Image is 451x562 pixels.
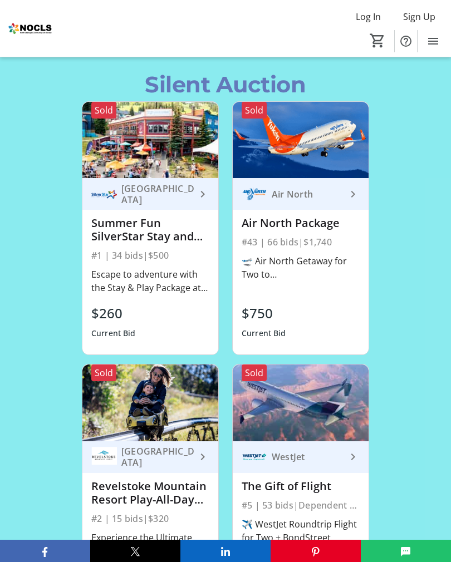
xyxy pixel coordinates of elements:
[346,188,360,201] mat-icon: keyboard_arrow_right
[91,181,117,207] img: SilverStar Mountain Resort
[267,189,346,200] div: Air North
[242,323,286,343] div: Current Bid
[91,444,117,470] img: Revelstoke Mountain Resort
[91,248,209,263] div: #1 | 34 bids | $500
[267,451,346,462] div: WestJet
[82,441,218,473] a: Revelstoke Mountain Resort [GEOGRAPHIC_DATA]
[82,364,218,441] img: Revelstoke Mountain Resort Play-All-Day Passes
[242,181,267,207] img: Air North
[242,216,360,230] div: Air North Package
[117,446,196,468] div: [GEOGRAPHIC_DATA]
[233,364,369,441] img: The Gift of Flight
[395,30,417,52] button: Help
[394,8,444,26] button: Sign Up
[91,102,116,119] div: Sold
[361,540,451,562] button: SMS
[271,540,361,562] button: Pinterest
[242,102,267,119] div: Sold
[82,178,218,210] a: SilverStar Mountain Resort[GEOGRAPHIC_DATA]
[242,497,360,513] div: #5 | 53 bids | Dependent on Destination
[346,450,360,464] mat-icon: keyboard_arrow_right
[91,303,136,323] div: $260
[347,8,390,26] button: Log In
[196,188,209,201] mat-icon: keyboard_arrow_right
[233,102,369,178] img: Air North Package
[145,68,306,101] div: Silent Auction
[242,254,360,281] div: 🛫 Air North Getaway for Two to [GEOGRAPHIC_DATA] + Eclipse Nordic Hot Springs Passes 🌌 Ready for ...
[91,364,116,381] div: Sold
[90,540,180,562] button: X
[91,511,209,526] div: #2 | 15 bids | $320
[91,531,209,558] div: Experience the Ultimate Summer Adventure at [GEOGRAPHIC_DATA]! Bid on 4 Play All Day passes and u...
[242,364,267,381] div: Sold
[91,323,136,343] div: Current Bid
[242,303,286,323] div: $750
[180,540,271,562] button: LinkedIn
[367,31,388,51] button: Cart
[233,178,369,210] a: Air NorthAir North
[91,480,209,506] div: Revelstoke Mountain Resort Play-All-Day Passes
[196,450,209,464] mat-icon: keyboard_arrow_right
[242,444,267,470] img: WestJet
[91,216,209,243] div: Summer Fun SilverStar Stay and Play Package
[242,517,360,544] div: ✈️ WestJet Roundtrip Flight for Two + BondStreet Luggage 🧳 Get ready for takeoff! This incredible...
[7,4,55,52] img: North Okanagan Community Life Society's Logo
[422,30,444,52] button: Menu
[242,480,360,493] div: The Gift of Flight
[233,441,369,473] a: WestJetWestJet
[403,10,435,23] span: Sign Up
[117,183,196,205] div: [GEOGRAPHIC_DATA]
[82,102,218,178] img: Summer Fun SilverStar Stay and Play Package
[356,10,381,23] span: Log In
[242,234,360,250] div: #43 | 66 bids | $1,740
[91,268,209,294] div: Escape to adventure with the Stay & Play Package at SilverStar! Enjoy two nights in a cozy one-be...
